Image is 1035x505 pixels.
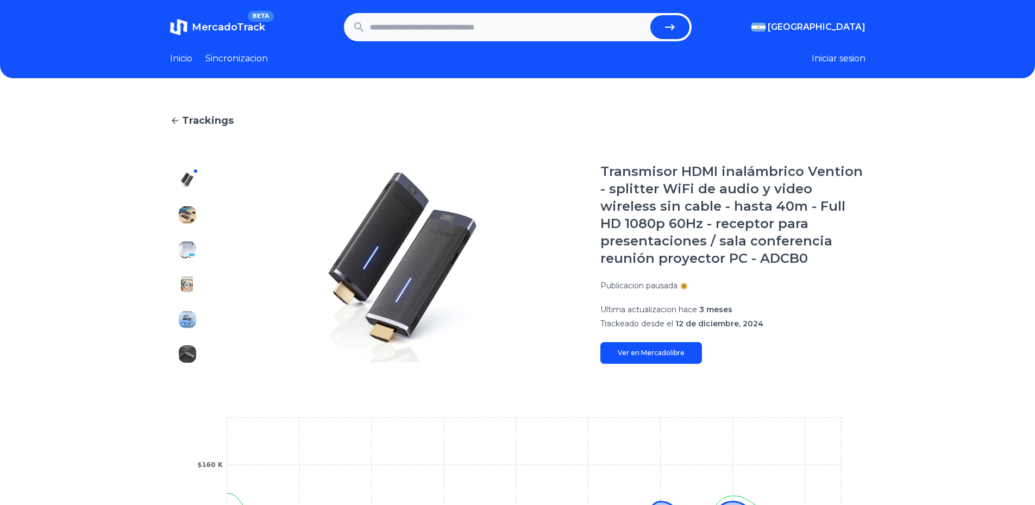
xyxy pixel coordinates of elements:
span: Trackeado desde el [600,319,673,329]
a: MercadoTrackBETA [170,18,265,36]
span: 12 de diciembre, 2024 [675,319,763,329]
img: Transmisor HDMI inalámbrico Vention - splitter WiFi de audio y video wireless sin cable - hasta 4... [227,163,579,371]
p: Publicacion pausada [600,280,678,291]
img: Transmisor HDMI inalámbrico Vention - splitter WiFi de audio y video wireless sin cable - hasta 4... [179,206,196,224]
img: Transmisor HDMI inalámbrico Vention - splitter WiFi de audio y video wireless sin cable - hasta 4... [179,276,196,293]
a: Inicio [170,52,192,65]
tspan: $160 K [197,461,223,469]
span: Ultima actualizacion hace [600,305,697,314]
a: Ver en Mercadolibre [600,342,702,364]
span: Trackings [182,113,234,128]
img: Transmisor HDMI inalámbrico Vention - splitter WiFi de audio y video wireless sin cable - hasta 4... [179,172,196,189]
a: Sincronizacion [205,52,268,65]
button: [GEOGRAPHIC_DATA] [751,21,865,34]
span: MercadoTrack [192,21,265,33]
h1: Transmisor HDMI inalámbrico Vention - splitter WiFi de audio y video wireless sin cable - hasta 4... [600,163,865,267]
a: Trackings [170,113,865,128]
img: Transmisor HDMI inalámbrico Vention - splitter WiFi de audio y video wireless sin cable - hasta 4... [179,311,196,328]
span: 3 meses [699,305,732,314]
span: [GEOGRAPHIC_DATA] [768,21,865,34]
img: Transmisor HDMI inalámbrico Vention - splitter WiFi de audio y video wireless sin cable - hasta 4... [179,345,196,363]
span: BETA [248,11,273,22]
img: Transmisor HDMI inalámbrico Vention - splitter WiFi de audio y video wireless sin cable - hasta 4... [179,241,196,258]
img: Argentina [751,23,766,31]
img: MercadoTrack [170,18,187,36]
button: Iniciar sesion [812,52,865,65]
